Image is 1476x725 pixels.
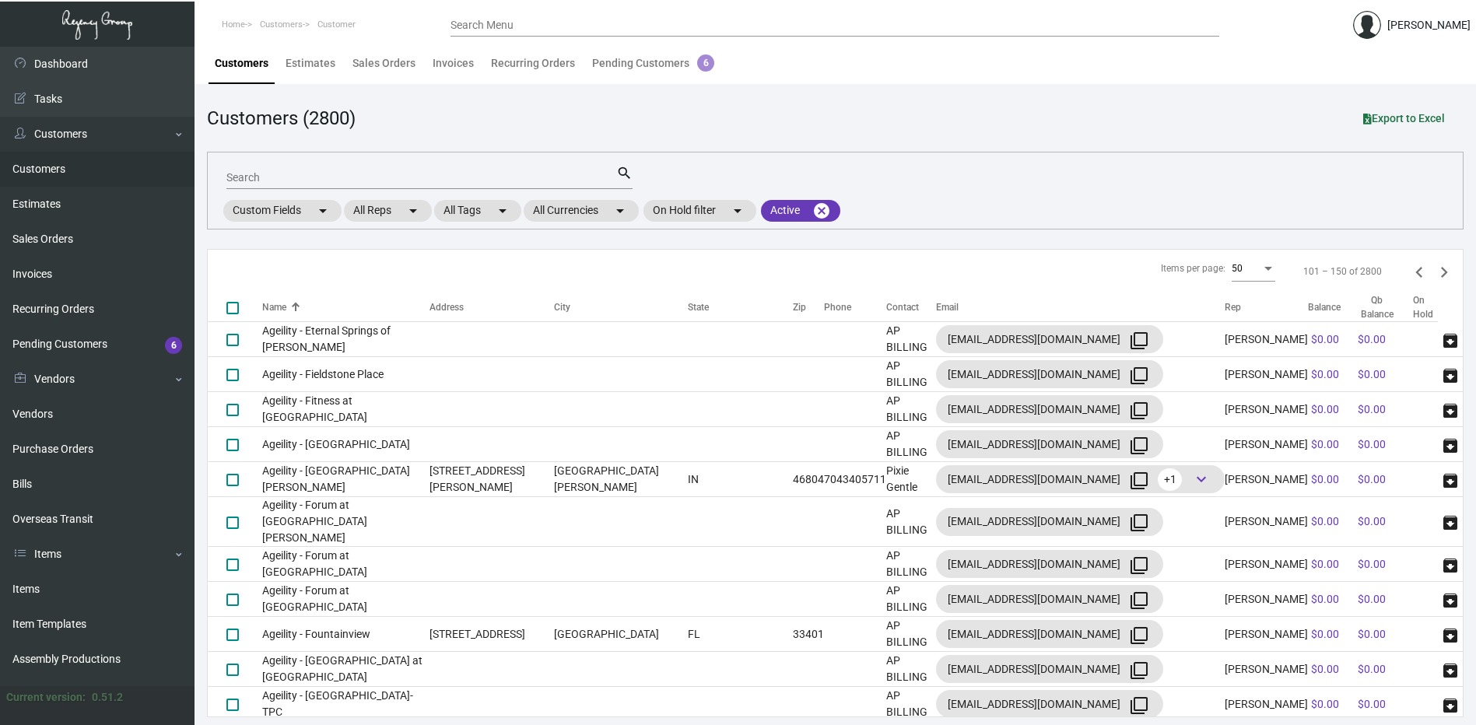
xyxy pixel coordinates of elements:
[1130,401,1148,420] mat-icon: filter_none
[1438,552,1463,576] button: archive
[948,467,1213,492] div: [EMAIL_ADDRESS][DOMAIN_NAME]
[404,201,422,220] mat-icon: arrow_drop_down
[92,689,123,706] div: 0.51.2
[1413,293,1438,322] th: On Hold
[1438,432,1463,457] button: archive
[554,617,688,652] td: [GEOGRAPHIC_DATA]
[1441,366,1460,385] span: archive
[1438,467,1463,492] button: archive
[262,427,429,462] td: Ageility - [GEOGRAPHIC_DATA]
[215,55,268,72] div: Customers
[1441,591,1460,610] span: archive
[793,462,824,497] td: 46804
[1355,547,1412,582] td: $0.00
[886,427,937,462] td: AP BILLING
[1438,587,1463,611] button: archive
[1441,661,1460,680] span: archive
[1308,300,1355,314] div: Balance
[1355,497,1412,547] td: $0.00
[948,692,1152,716] div: [EMAIL_ADDRESS][DOMAIN_NAME]
[1355,582,1412,617] td: $0.00
[824,300,851,314] div: Phone
[262,300,429,314] div: Name
[948,397,1152,422] div: [EMAIL_ADDRESS][DOMAIN_NAME]
[1130,626,1148,645] mat-icon: filter_none
[1363,112,1445,124] span: Export to Excel
[793,300,824,314] div: Zip
[1161,261,1225,275] div: Items per page:
[886,462,937,497] td: Pixie Gentle
[429,617,554,652] td: [STREET_ADDRESS]
[1441,401,1460,420] span: archive
[1225,322,1308,357] td: [PERSON_NAME]
[262,357,429,392] td: Ageility - Fieldstone Place
[1130,661,1148,680] mat-icon: filter_none
[1355,392,1412,427] td: $0.00
[1192,470,1211,489] span: keyboard_arrow_down
[688,300,793,314] div: State
[1232,263,1243,274] span: 50
[1355,687,1412,722] td: $0.00
[948,552,1152,576] div: [EMAIL_ADDRESS][DOMAIN_NAME]
[1225,582,1308,617] td: [PERSON_NAME]
[1158,468,1182,491] span: +1
[223,200,342,222] mat-chip: Custom Fields
[554,300,688,314] div: City
[824,462,886,497] td: 7043405711
[1311,438,1339,450] span: $0.00
[643,200,756,222] mat-chip: On Hold filter
[592,55,714,72] div: Pending Customers
[1438,657,1463,681] button: archive
[262,322,429,357] td: Ageility - Eternal Springs of [PERSON_NAME]
[493,201,512,220] mat-icon: arrow_drop_down
[886,582,937,617] td: AP BILLING
[554,462,688,497] td: [GEOGRAPHIC_DATA][PERSON_NAME]
[948,362,1152,387] div: [EMAIL_ADDRESS][DOMAIN_NAME]
[262,617,429,652] td: Ageility - Fountainview
[262,582,429,617] td: Ageility - Forum at [GEOGRAPHIC_DATA]
[1355,617,1412,652] td: $0.00
[1441,556,1460,575] span: archive
[314,201,332,220] mat-icon: arrow_drop_down
[1130,591,1148,610] mat-icon: filter_none
[1311,593,1339,605] span: $0.00
[948,510,1152,534] div: [EMAIL_ADDRESS][DOMAIN_NAME]
[1311,558,1339,570] span: $0.00
[824,300,886,314] div: Phone
[936,293,1225,322] th: Email
[1130,513,1148,532] mat-icon: filter_none
[812,201,831,220] mat-icon: cancel
[761,200,840,222] mat-chip: Active
[1355,462,1412,497] td: $0.00
[1130,696,1148,715] mat-icon: filter_none
[1441,436,1460,455] span: archive
[434,200,521,222] mat-chip: All Tags
[1130,436,1148,455] mat-icon: filter_none
[611,201,629,220] mat-icon: arrow_drop_down
[948,587,1152,611] div: [EMAIL_ADDRESS][DOMAIN_NAME]
[1438,510,1463,534] button: archive
[793,300,806,314] div: Zip
[886,322,937,357] td: AP BILLING
[886,392,937,427] td: AP BILLING
[1130,471,1148,490] mat-icon: filter_none
[262,392,429,427] td: Ageility - Fitness at [GEOGRAPHIC_DATA]
[262,497,429,547] td: Ageility - Forum at [GEOGRAPHIC_DATA][PERSON_NAME]
[886,687,937,722] td: AP BILLING
[260,19,303,30] span: Customers
[1311,473,1339,485] span: $0.00
[262,652,429,687] td: Ageility - [GEOGRAPHIC_DATA] at [GEOGRAPHIC_DATA]
[948,432,1152,457] div: [EMAIL_ADDRESS][DOMAIN_NAME]
[1441,471,1460,490] span: archive
[262,300,286,314] div: Name
[1311,515,1339,527] span: $0.00
[1225,462,1308,497] td: [PERSON_NAME]
[1358,293,1395,321] div: Qb Balance
[1225,687,1308,722] td: [PERSON_NAME]
[317,19,356,30] span: Customer
[1225,392,1308,427] td: [PERSON_NAME]
[262,547,429,582] td: Ageility - Forum at [GEOGRAPHIC_DATA]
[1225,497,1308,547] td: [PERSON_NAME]
[222,19,245,30] span: Home
[1441,696,1460,715] span: archive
